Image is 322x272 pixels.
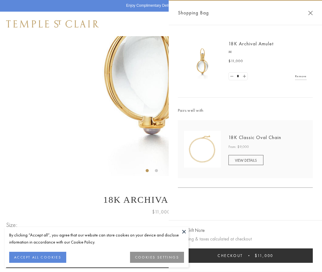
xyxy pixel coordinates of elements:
[6,20,99,28] img: Temple St. Clair
[228,58,243,64] span: $11,000
[152,208,170,216] span: $11,000
[9,232,184,246] div: By clicking “Accept all”, you agree that our website can store cookies on your device and disclos...
[235,158,257,163] span: VIEW DETAILS
[184,43,221,80] img: 18K Archival Amulet
[178,227,205,234] button: Add Gift Note
[308,11,313,15] button: Close Shopping Bag
[178,248,313,263] button: Checkout $11,000
[228,144,249,150] span: From: $9,000
[255,253,273,258] span: $11,000
[126,3,193,9] p: Enjoy Complimentary Delivery & Returns
[228,40,274,47] a: 18K Archival Amulet
[178,9,209,17] span: Shopping Bag
[229,73,235,80] a: Set quantity to 0
[217,253,243,258] span: Checkout
[295,73,307,80] a: Remove
[241,73,247,80] a: Set quantity to 2
[228,49,307,55] p: M
[178,107,313,114] span: Pairs well with
[228,134,281,141] a: 18K Classic Oval Chain
[6,220,20,230] span: Size:
[6,195,316,205] h1: 18K Archival Amulet
[228,155,263,165] a: VIEW DETAILS
[184,131,221,168] img: N88865-OV18
[130,252,184,263] button: COOKIES SETTINGS
[178,235,313,243] p: Shipping & taxes calculated at checkout
[9,252,66,263] button: ACCEPT ALL COOKIES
